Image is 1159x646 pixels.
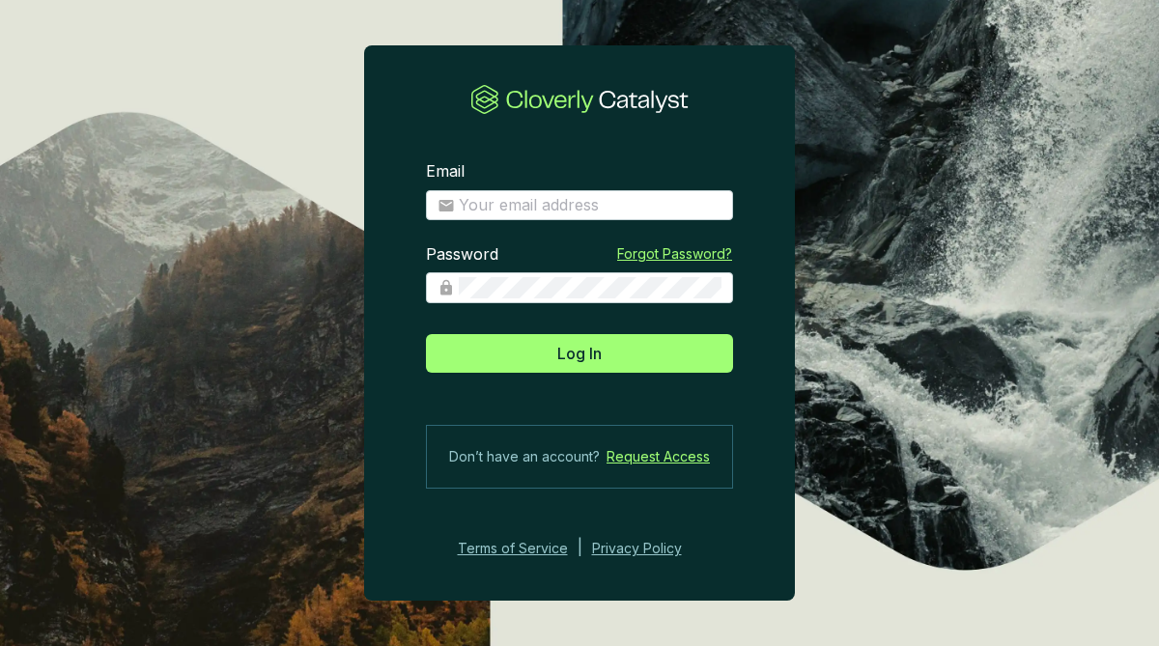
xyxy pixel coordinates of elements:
[459,195,721,216] input: Email
[426,161,465,183] label: Email
[617,244,732,264] a: Forgot Password?
[578,537,582,560] div: |
[459,277,721,298] input: Password
[452,537,568,560] a: Terms of Service
[426,334,733,373] button: Log In
[607,445,710,468] a: Request Access
[449,445,600,468] span: Don’t have an account?
[592,537,708,560] a: Privacy Policy
[557,342,602,365] span: Log In
[426,244,498,266] label: Password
